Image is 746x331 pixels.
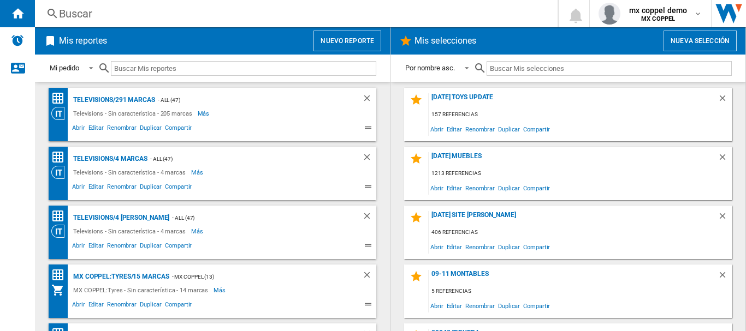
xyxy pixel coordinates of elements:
[313,31,381,51] button: Nuevo reporte
[70,182,87,195] span: Abrir
[87,123,105,136] span: Editar
[57,31,109,51] h2: Mis reportes
[429,298,445,313] span: Abrir
[464,122,496,136] span: Renombrar
[718,270,732,285] div: Borrar
[87,182,105,195] span: Editar
[169,270,340,284] div: - MX COPPEL (13)
[51,107,70,120] div: Visión Categoría
[70,211,169,225] div: Televisions/4 [PERSON_NAME]
[412,31,479,51] h2: Mis selecciones
[641,15,675,22] b: MX COPPEL
[405,64,455,72] div: Por nombre asc.
[51,209,70,223] div: Matriz de precios
[362,270,376,284] div: Borrar
[51,225,70,238] div: Visión Categoría
[51,166,70,179] div: Visión Categoría
[464,298,496,313] span: Renombrar
[429,122,445,136] span: Abrir
[664,31,737,51] button: Nueva selección
[70,107,198,120] div: Televisions - Sin característica - 205 marcas
[429,239,445,254] span: Abrir
[70,225,191,238] div: Televisions - Sin característica - 4 marcas
[429,167,732,180] div: 1213 referencias
[464,180,496,195] span: Renombrar
[105,240,138,254] span: Renombrar
[138,182,163,195] span: Duplicar
[163,240,193,254] span: Compartir
[214,284,227,297] span: Más
[51,284,70,297] div: Mi colección
[70,93,155,107] div: Televisions/291 marcas
[429,152,718,167] div: [DATE] MUEBLES
[51,92,70,105] div: Matriz de precios
[111,61,376,76] input: Buscar Mis reportes
[59,6,529,21] div: Buscar
[496,298,522,313] span: Duplicar
[599,3,620,25] img: profile.jpg
[429,108,732,122] div: 157 referencias
[718,211,732,226] div: Borrar
[522,298,552,313] span: Compartir
[105,123,138,136] span: Renombrar
[105,299,138,312] span: Renombrar
[429,270,718,285] div: 09-11 MONTABLES
[496,122,522,136] span: Duplicar
[70,123,87,136] span: Abrir
[445,239,464,254] span: Editar
[87,299,105,312] span: Editar
[105,182,138,195] span: Renombrar
[138,240,163,254] span: Duplicar
[147,152,340,166] div: - ALL (47)
[429,211,718,226] div: [DATE] site [PERSON_NAME]
[429,180,445,195] span: Abrir
[70,270,169,284] div: MX COPPEL:Tyres/15 marcas
[362,211,376,225] div: Borrar
[362,93,376,107] div: Borrar
[445,180,464,195] span: Editar
[522,122,552,136] span: Compartir
[138,299,163,312] span: Duplicar
[70,299,87,312] span: Abrir
[87,240,105,254] span: Editar
[163,182,193,195] span: Compartir
[70,166,191,179] div: Televisions - Sin característica - 4 marcas
[169,211,340,225] div: - ALL (47)
[138,123,163,136] span: Duplicar
[50,64,79,72] div: Mi pedido
[191,166,205,179] span: Más
[163,299,193,312] span: Compartir
[191,225,205,238] span: Más
[70,284,214,297] div: MX COPPEL:Tyres - Sin característica - 14 marcas
[445,122,464,136] span: Editar
[429,226,732,239] div: 406 referencias
[718,93,732,108] div: Borrar
[522,239,552,254] span: Compartir
[487,61,732,76] input: Buscar Mis selecciones
[496,239,522,254] span: Duplicar
[70,152,147,166] div: Televisions/4 marcas
[70,240,87,254] span: Abrir
[429,285,732,298] div: 5 referencias
[718,152,732,167] div: Borrar
[445,298,464,313] span: Editar
[11,34,24,47] img: alerts-logo.svg
[496,180,522,195] span: Duplicar
[362,152,376,166] div: Borrar
[522,180,552,195] span: Compartir
[198,107,211,120] span: Más
[464,239,496,254] span: Renombrar
[51,151,70,164] div: Matriz de precios
[155,93,340,107] div: - ALL (47)
[629,5,687,16] span: mx coppel demo
[51,268,70,282] div: Matriz de precios
[163,123,193,136] span: Compartir
[429,93,718,108] div: [DATE] toys update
